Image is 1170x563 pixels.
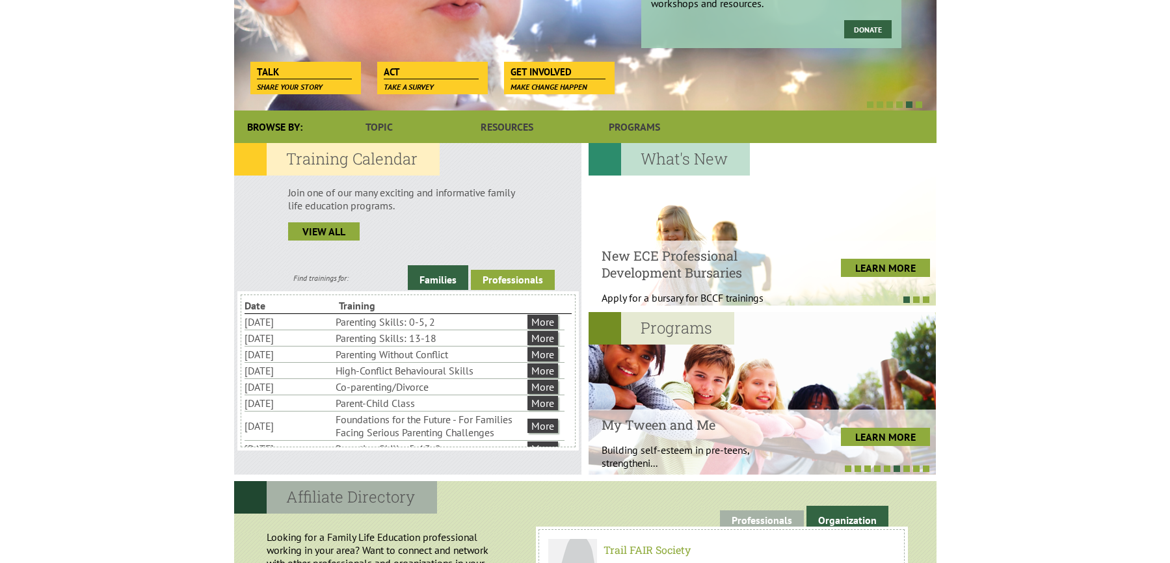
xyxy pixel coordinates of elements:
[336,330,524,346] li: Parenting Skills: 13-18
[245,379,334,395] li: [DATE]
[471,270,555,290] a: Professionals
[806,506,888,530] a: Organization
[527,331,558,345] a: More
[234,143,440,176] h2: Training Calendar
[245,395,334,411] li: [DATE]
[384,65,479,79] span: Act
[234,111,315,143] div: Browse By:
[511,65,606,79] span: Get Involved
[527,347,558,361] a: More
[250,62,359,80] a: Talk Share your story
[245,363,334,378] li: [DATE]
[336,395,524,411] li: Parent-Child Class
[552,543,891,556] h6: Trail FAIR Society
[602,443,796,469] p: Building self-esteem in pre-teens, strengtheni...
[602,291,796,317] p: Apply for a bursary for BCCF trainings West...
[245,441,334,456] li: [DATE]
[288,186,528,212] p: Join one of our many exciting and informative family life education programs.
[511,82,587,92] span: Make change happen
[245,314,334,330] li: [DATE]
[245,330,334,346] li: [DATE]
[234,273,408,283] div: Find trainings for:
[527,419,558,433] a: More
[844,20,892,38] a: Donate
[443,111,570,143] a: Resources
[527,363,558,378] a: More
[245,298,336,313] li: Date
[315,111,443,143] a: Topic
[336,441,524,456] li: Parenting Skills: 5-13, 2
[720,510,804,530] a: Professionals
[602,416,796,433] h4: My Tween and Me
[336,379,524,395] li: Co-parenting/Divorce
[589,143,750,176] h2: What's New
[234,481,437,514] h2: Affiliate Directory
[245,418,334,434] li: [DATE]
[408,265,468,290] a: Families
[527,396,558,410] a: More
[527,441,558,456] a: More
[841,428,930,446] a: LEARN MORE
[257,82,323,92] span: Share your story
[336,347,524,362] li: Parenting Without Conflict
[527,380,558,394] a: More
[841,259,930,277] a: LEARN MORE
[527,315,558,329] a: More
[288,222,360,241] a: view all
[336,314,524,330] li: Parenting Skills: 0-5, 2
[336,412,524,440] li: Foundations for the Future - For Families Facing Serious Parenting Challenges
[570,111,698,143] a: Programs
[245,347,334,362] li: [DATE]
[336,363,524,378] li: High-Conflict Behavioural Skills
[377,62,486,80] a: Act Take a survey
[589,312,734,345] h2: Programs
[257,65,352,79] span: Talk
[602,247,796,281] h4: New ECE Professional Development Bursaries
[384,82,434,92] span: Take a survey
[504,62,613,80] a: Get Involved Make change happen
[339,298,431,313] li: Training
